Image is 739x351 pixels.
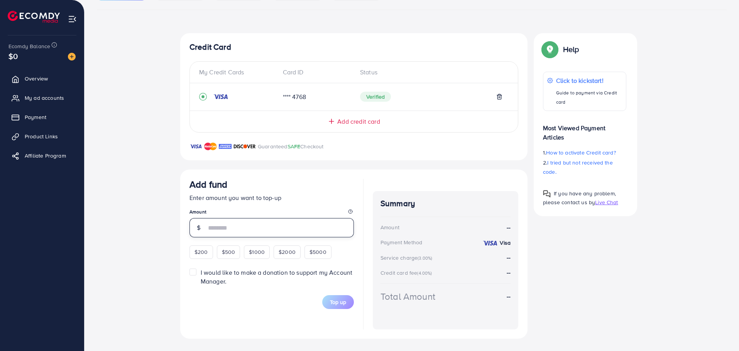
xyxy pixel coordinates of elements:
h4: Summary [380,199,511,208]
span: I would like to make a donation to support my Account Manager. [201,268,352,286]
div: Credit card fee [380,269,435,277]
div: Total Amount [380,290,435,303]
span: Product Links [25,133,58,140]
span: Live Chat [595,198,618,206]
div: Status [354,68,509,77]
a: My ad accounts [6,90,78,106]
p: Most Viewed Payment Articles [543,117,626,142]
img: brand [219,142,232,151]
span: How to activate Credit card? [546,149,616,156]
span: If you have any problem, please contact us by [543,190,616,206]
span: Ecomdy Balance [8,42,50,50]
div: Amount [380,223,399,231]
p: Guaranteed Checkout [258,142,324,151]
img: brand [204,142,217,151]
p: Click to kickstart! [556,76,622,85]
span: Add credit card [337,117,380,126]
a: Product Links [6,129,78,144]
small: (4.00%) [417,270,432,276]
h3: Add fund [189,179,227,190]
img: credit [482,240,498,246]
span: $1000 [249,248,265,256]
p: 2. [543,158,626,176]
img: credit [213,94,228,100]
svg: record circle [199,93,207,101]
span: Top up [330,298,346,306]
span: $0 [8,50,18,62]
span: $5000 [309,248,326,256]
img: brand [233,142,256,151]
div: Service charge [380,254,435,262]
p: Help [563,45,579,54]
img: Popup guide [543,42,557,56]
p: Guide to payment via Credit card [556,88,622,107]
strong: -- [507,268,511,277]
span: Verified [360,92,391,102]
span: $200 [194,248,208,256]
strong: -- [507,223,511,232]
img: brand [189,142,202,151]
h4: Credit Card [189,42,518,52]
iframe: Chat [706,316,733,345]
span: Overview [25,75,48,82]
span: $500 [222,248,235,256]
strong: -- [507,292,511,301]
span: I tried but not received the code. [543,159,613,176]
a: Affiliate Program [6,148,78,163]
span: Payment [25,113,46,121]
small: (3.00%) [418,255,432,261]
img: Popup guide [543,190,551,198]
p: 1. [543,148,626,157]
div: Payment Method [380,238,422,246]
span: SAFE [287,143,301,150]
p: Enter amount you want to top-up [189,193,354,202]
strong: -- [507,253,511,262]
div: My Credit Cards [199,68,277,77]
img: menu [68,15,77,24]
a: Payment [6,109,78,125]
div: Card ID [277,68,354,77]
legend: Amount [189,208,354,218]
img: logo [8,11,60,23]
span: My ad accounts [25,94,64,102]
button: Top up [322,295,354,309]
span: Affiliate Program [25,152,66,160]
a: Overview [6,71,78,86]
strong: Visa [500,239,511,247]
img: image [68,53,76,60]
span: $2000 [279,248,296,256]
